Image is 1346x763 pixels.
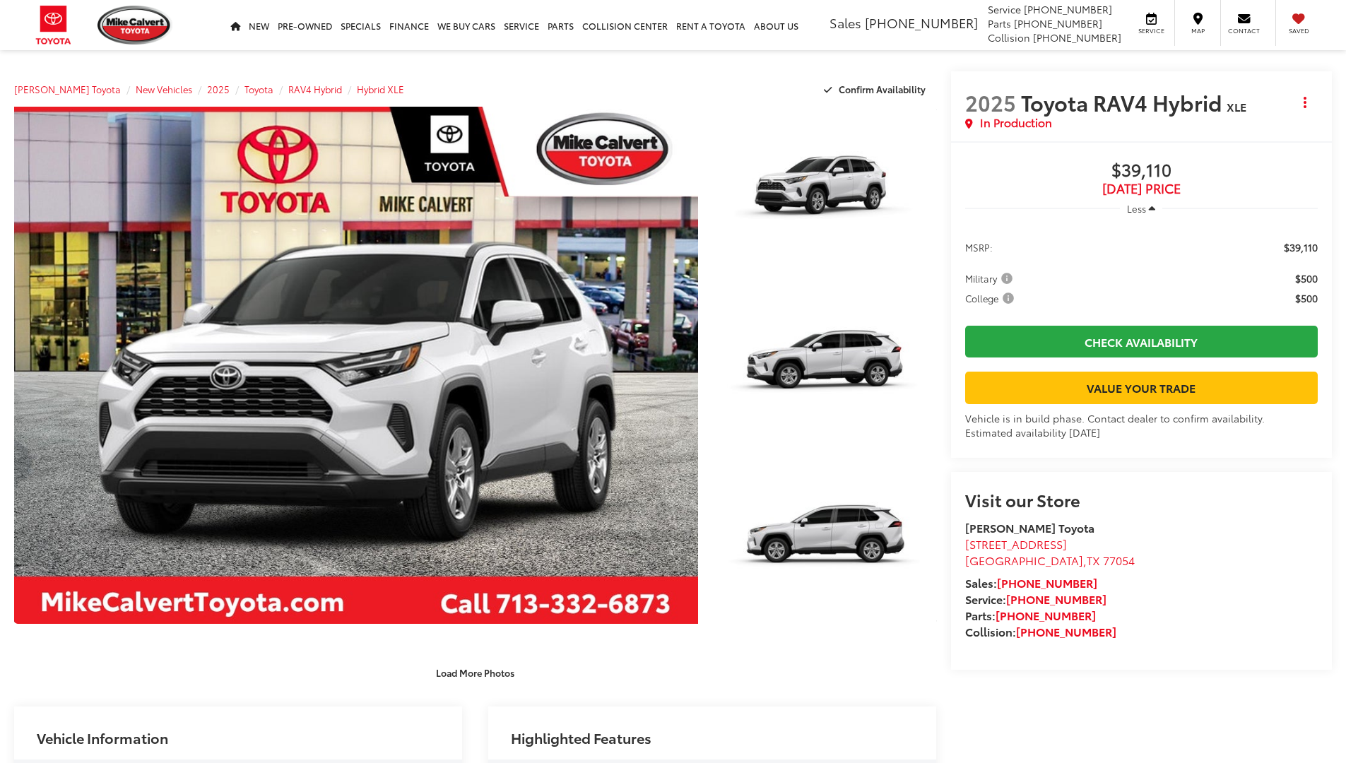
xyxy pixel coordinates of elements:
h2: Highlighted Features [511,730,651,745]
span: MSRP: [965,240,993,254]
button: Military [965,271,1017,285]
a: [PERSON_NAME] Toyota [14,83,121,95]
span: $500 [1295,291,1318,305]
span: [PHONE_NUMBER] [1033,30,1121,45]
span: [PHONE_NUMBER] [1014,16,1102,30]
button: Less [1120,196,1162,221]
h2: Vehicle Information [37,730,168,745]
h2: Visit our Store [965,490,1318,509]
span: [STREET_ADDRESS] [965,536,1067,552]
span: XLE [1227,98,1246,114]
strong: Parts: [965,607,1096,623]
a: New Vehicles [136,83,192,95]
a: RAV4 Hybrid [288,83,342,95]
strong: [PERSON_NAME] Toyota [965,519,1094,536]
span: Confirm Availability [839,83,926,95]
span: [PHONE_NUMBER] [1024,2,1112,16]
a: Check Availability [965,326,1318,357]
span: Saved [1283,26,1314,35]
span: Service [1135,26,1167,35]
a: [STREET_ADDRESS] [GEOGRAPHIC_DATA],TX 77054 [965,536,1135,568]
span: TX [1087,552,1100,568]
span: In Production [980,114,1052,131]
span: Less [1127,202,1146,215]
span: Service [988,2,1021,16]
img: 2025 Toyota RAV4 Hybrid Hybrid XLE [711,455,938,626]
span: Parts [988,16,1011,30]
a: [PHONE_NUMBER] [1016,623,1116,639]
span: College [965,291,1017,305]
span: $39,110 [1284,240,1318,254]
span: Toyota RAV4 Hybrid [1021,87,1227,117]
span: Map [1182,26,1213,35]
span: $500 [1295,271,1318,285]
a: Value Your Trade [965,372,1318,403]
img: 2025 Toyota RAV4 Hybrid Hybrid XLE [711,280,938,451]
span: [PHONE_NUMBER] [865,13,978,32]
span: , [965,552,1135,568]
img: 2025 Toyota RAV4 Hybrid Hybrid XLE [711,105,938,276]
button: Load More Photos [426,660,524,685]
a: 2025 [207,83,230,95]
span: $39,110 [965,160,1318,182]
div: Vehicle is in build phase. Contact dealer to confirm availability. Estimated availability [DATE] [965,411,1318,439]
a: Expand Photo 2 [714,282,937,449]
span: Sales [830,13,861,32]
span: dropdown dots [1304,97,1306,108]
a: Toyota [244,83,273,95]
span: 2025 [965,87,1016,117]
img: 2025 Toyota RAV4 Hybrid Hybrid XLE [7,104,704,627]
a: Hybrid XLE [357,83,404,95]
button: College [965,291,1019,305]
a: Expand Photo 0 [14,107,698,624]
a: Expand Photo 1 [714,107,937,274]
a: [PHONE_NUMBER] [1006,591,1106,607]
span: 77054 [1103,552,1135,568]
strong: Collision: [965,623,1116,639]
a: Expand Photo 3 [714,457,937,625]
button: Confirm Availability [816,77,937,102]
strong: Service: [965,591,1106,607]
span: Collision [988,30,1030,45]
span: [GEOGRAPHIC_DATA] [965,552,1083,568]
img: Mike Calvert Toyota [98,6,172,45]
span: [DATE] PRICE [965,182,1318,196]
span: Military [965,271,1015,285]
strong: Sales: [965,574,1097,591]
span: Contact [1228,26,1260,35]
a: [PHONE_NUMBER] [997,574,1097,591]
a: [PHONE_NUMBER] [996,607,1096,623]
button: Actions [1293,90,1318,114]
